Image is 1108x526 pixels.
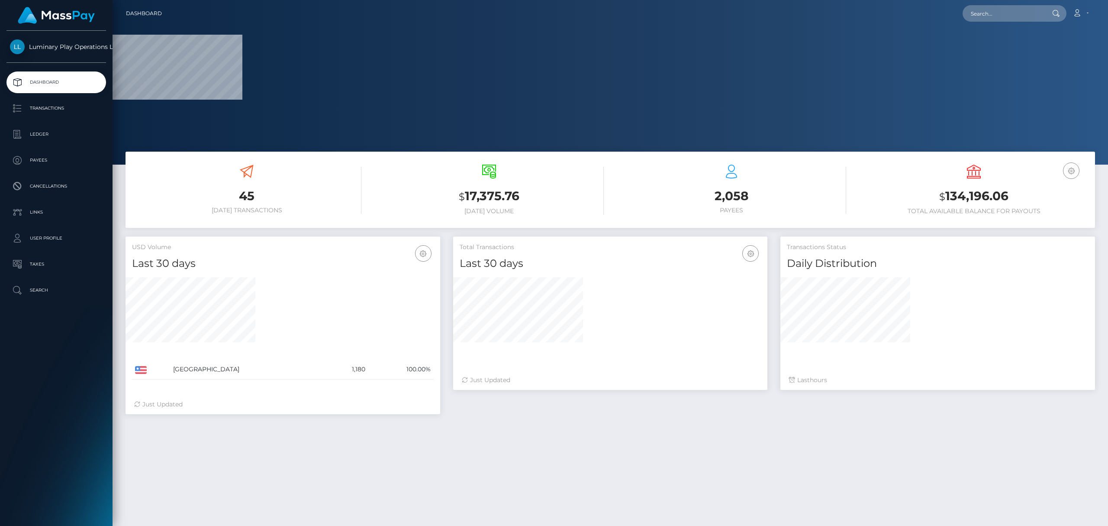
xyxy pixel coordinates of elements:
[787,243,1089,252] h5: Transactions Status
[6,227,106,249] a: User Profile
[462,376,759,385] div: Just Updated
[787,256,1089,271] h4: Daily Distribution
[460,243,761,252] h5: Total Transactions
[374,208,604,215] h6: [DATE] Volume
[939,191,945,203] small: $
[132,256,434,271] h4: Last 30 days
[6,201,106,223] a: Links
[6,175,106,197] a: Cancellations
[326,360,368,380] td: 1,180
[134,400,432,409] div: Just Updated
[126,4,162,23] a: Dashboard
[10,206,103,219] p: Links
[10,128,103,141] p: Ledger
[789,376,1086,385] div: Last hours
[10,284,103,297] p: Search
[135,366,147,374] img: US.png
[132,188,361,205] h3: 45
[10,258,103,271] p: Taxes
[6,279,106,301] a: Search
[460,256,761,271] h4: Last 30 days
[6,43,106,51] span: Luminary Play Operations Limited
[170,360,326,380] td: [GEOGRAPHIC_DATA]
[10,102,103,115] p: Transactions
[617,188,846,205] h3: 2,058
[6,149,106,171] a: Payees
[617,207,846,214] h6: Payees
[10,154,103,167] p: Payees
[368,360,434,380] td: 100.00%
[6,123,106,145] a: Ledger
[132,243,434,252] h5: USD Volume
[18,7,95,24] img: MassPay Logo
[6,71,106,93] a: Dashboard
[459,191,465,203] small: $
[374,188,604,205] h3: 17,375.76
[859,208,1089,215] h6: Total Available Balance for Payouts
[963,5,1044,22] input: Search...
[6,97,106,119] a: Transactions
[132,207,361,214] h6: [DATE] Transactions
[10,39,25,54] img: Luminary Play Operations Limited
[859,188,1089,205] h3: 134,196.06
[10,232,103,245] p: User Profile
[10,180,103,193] p: Cancellations
[6,253,106,275] a: Taxes
[10,76,103,89] p: Dashboard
